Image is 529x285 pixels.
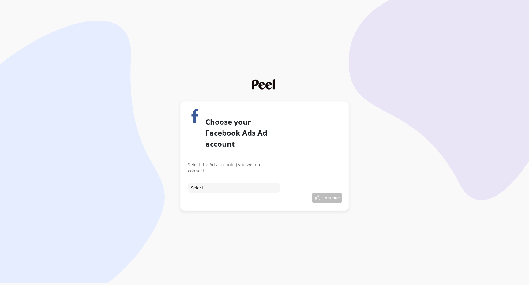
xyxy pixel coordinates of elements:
[312,193,342,203] button: Continue
[314,194,321,201] img: thumbs_up.svg
[188,162,280,174] h4: Select the Ad account(s) you wish to connect.
[205,116,280,149] h3: Choose your Facebook Ads Ad account
[188,109,202,123] img: source image
[252,79,277,90] img: Peel Center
